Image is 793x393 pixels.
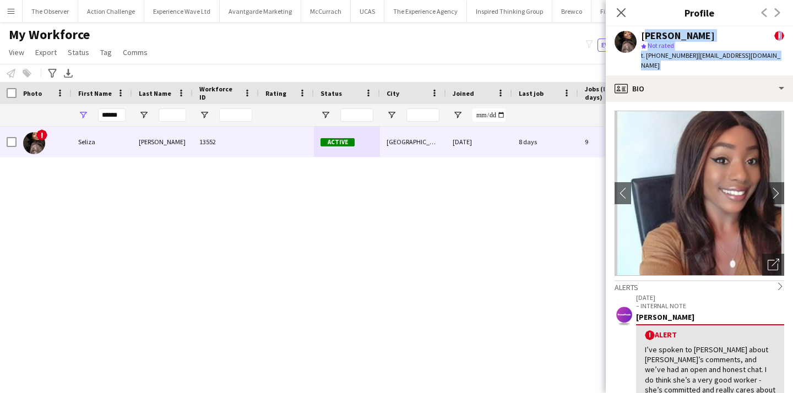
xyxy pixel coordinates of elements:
span: | [EMAIL_ADDRESS][DOMAIN_NAME] [641,51,780,69]
span: Photo [23,89,42,97]
a: Tag [96,45,116,59]
span: Status [321,89,342,97]
span: ! [645,330,655,340]
a: Export [31,45,61,59]
span: Jobs (last 90 days) [585,85,630,101]
div: [PERSON_NAME] [636,312,784,322]
span: Workforce ID [199,85,239,101]
button: Brewco [552,1,591,22]
span: Tag [100,47,112,57]
a: Comms [118,45,152,59]
a: View [4,45,29,59]
button: The Experience Agency [384,1,467,22]
button: Action Challenge [78,1,144,22]
div: Alerts [615,280,784,292]
span: Last job [519,89,544,97]
div: [PERSON_NAME] [132,127,193,157]
span: Not rated [648,41,674,50]
span: ! [36,129,47,140]
p: [DATE] [636,293,784,302]
button: UCAS [351,1,384,22]
app-action-btn: Export XLSX [62,67,75,80]
button: McCurrach [301,1,351,22]
button: Open Filter Menu [453,110,463,120]
input: Workforce ID Filter Input [219,108,252,122]
div: [DATE] [446,127,512,157]
app-action-btn: Advanced filters [46,67,59,80]
a: Status [63,45,94,59]
button: Fix Radio [591,1,634,22]
p: – INTERNAL NOTE [636,302,784,310]
button: Open Filter Menu [139,110,149,120]
div: 13552 [193,127,259,157]
span: Export [35,47,57,57]
span: t. [PHONE_NUMBER] [641,51,698,59]
button: Everyone4,820 [598,39,653,52]
span: View [9,47,24,57]
button: Avantgarde Marketing [220,1,301,22]
img: Seliza Sebastian [23,132,45,154]
button: Experience Wave Ltd [144,1,220,22]
span: Rating [265,89,286,97]
span: Comms [123,47,148,57]
div: Seliza [72,127,132,157]
input: Joined Filter Input [472,108,506,122]
button: The Observer [23,1,78,22]
div: Bio [606,75,793,102]
div: [GEOGRAPHIC_DATA] [380,127,446,157]
img: Crew avatar or photo [615,111,784,276]
input: First Name Filter Input [98,108,126,122]
span: City [387,89,399,97]
button: Open Filter Menu [199,110,209,120]
div: 8 days [512,127,578,157]
div: 9 [578,127,650,157]
div: Open photos pop-in [762,254,784,276]
div: Alert [645,330,775,340]
button: Open Filter Menu [78,110,88,120]
span: First Name [78,89,112,97]
span: Status [68,47,89,57]
span: Last Name [139,89,171,97]
span: My Workforce [9,26,90,43]
button: Inspired Thinking Group [467,1,552,22]
span: ! [774,31,784,41]
div: [PERSON_NAME] [641,31,715,41]
h3: Profile [606,6,793,20]
button: Open Filter Menu [387,110,397,120]
button: Open Filter Menu [321,110,330,120]
input: Status Filter Input [340,108,373,122]
input: City Filter Input [406,108,439,122]
input: Last Name Filter Input [159,108,186,122]
span: Active [321,138,355,146]
span: Joined [453,89,474,97]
